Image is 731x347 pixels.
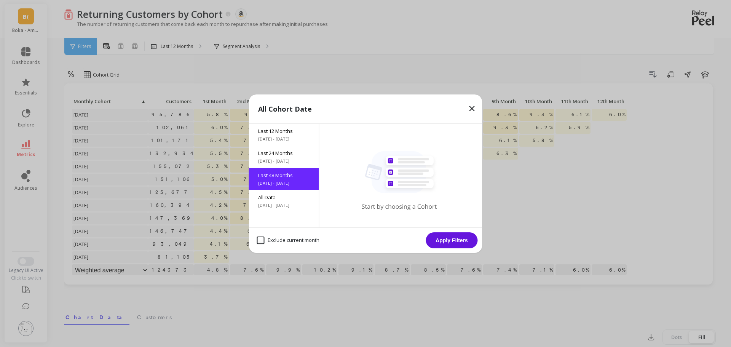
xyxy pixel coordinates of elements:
p: All Cohort Date [258,104,312,114]
span: Exclude current month [257,237,319,244]
span: [DATE] - [DATE] [258,136,310,142]
span: All Data [258,194,310,201]
span: Last 12 Months [258,128,310,134]
span: Last 24 Months [258,150,310,157]
span: [DATE] - [DATE] [258,180,310,186]
span: Last 48 Months [258,172,310,179]
span: [DATE] - [DATE] [258,202,310,208]
button: Apply Filters [426,232,478,248]
span: [DATE] - [DATE] [258,158,310,164]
